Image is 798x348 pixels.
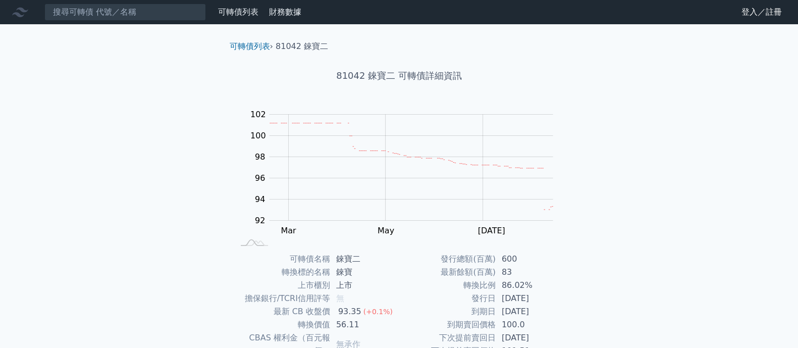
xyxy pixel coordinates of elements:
[496,318,565,331] td: 100.0
[255,194,265,204] tspan: 94
[234,253,330,266] td: 可轉債名稱
[245,110,568,235] g: Chart
[281,226,296,235] tspan: Mar
[330,253,399,266] td: 錸寶二
[330,318,399,331] td: 56.11
[733,4,790,20] a: 登入／註冊
[234,279,330,292] td: 上市櫃別
[255,173,265,183] tspan: 96
[269,7,301,17] a: 財務數據
[399,331,496,344] td: 下次提前賣回日
[748,300,798,348] iframe: Chat Widget
[399,266,496,279] td: 最新餘額(百萬)
[496,253,565,266] td: 600
[250,131,266,140] tspan: 100
[399,253,496,266] td: 發行總額(百萬)
[234,266,330,279] td: 轉換標的名稱
[496,292,565,305] td: [DATE]
[399,305,496,318] td: 到期日
[399,292,496,305] td: 發行日
[748,300,798,348] div: 聊天小工具
[399,279,496,292] td: 轉換比例
[276,40,328,53] li: 81042 錸寶二
[378,226,394,235] tspan: May
[230,41,270,51] a: 可轉債列表
[363,308,393,316] span: (+0.1%)
[44,4,206,21] input: 搜尋可轉債 代號／名稱
[230,40,273,53] li: ›
[496,331,565,344] td: [DATE]
[496,305,565,318] td: [DATE]
[234,318,330,331] td: 轉換價值
[330,279,399,292] td: 上市
[336,293,344,303] span: 無
[336,305,363,318] div: 93.35
[255,152,265,162] tspan: 98
[496,279,565,292] td: 86.02%
[222,69,577,83] h1: 81042 錸寶二 可轉債詳細資訊
[250,110,266,119] tspan: 102
[255,216,265,225] tspan: 92
[496,266,565,279] td: 83
[330,266,399,279] td: 錸寶
[218,7,258,17] a: 可轉債列表
[477,226,505,235] tspan: [DATE]
[234,292,330,305] td: 擔保銀行/TCRI信用評等
[234,305,330,318] td: 最新 CB 收盤價
[399,318,496,331] td: 到期賣回價格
